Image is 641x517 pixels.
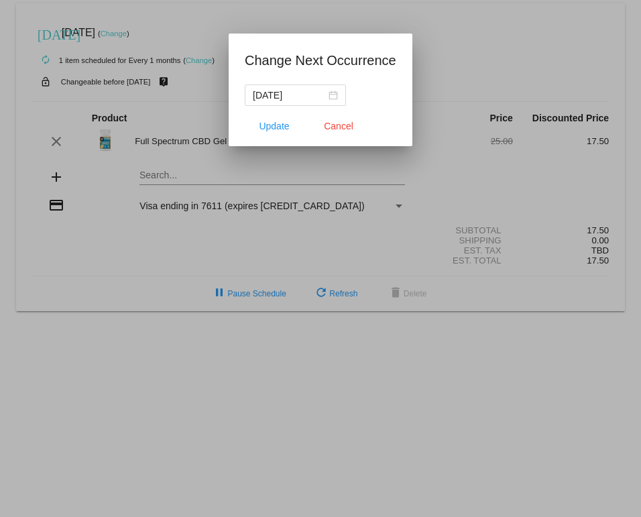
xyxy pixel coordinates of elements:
[253,88,326,103] input: Select date
[245,114,304,138] button: Update
[245,50,396,71] h1: Change Next Occurrence
[259,121,290,131] span: Update
[324,121,353,131] span: Cancel
[309,114,368,138] button: Close dialog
